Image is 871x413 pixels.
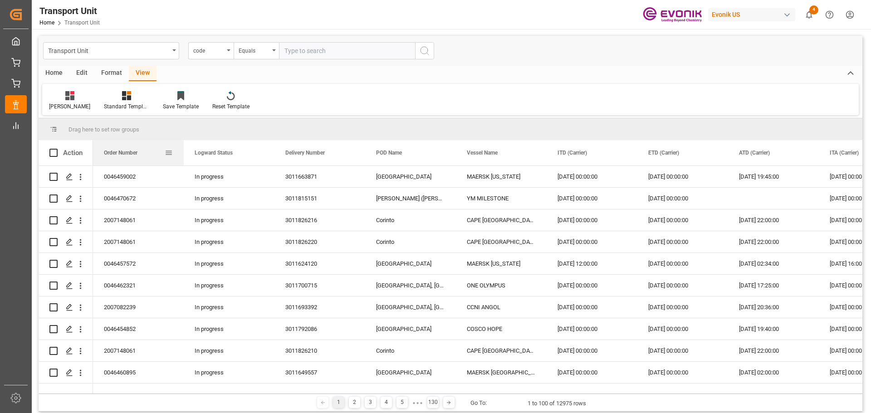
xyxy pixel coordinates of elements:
div: 3011663871 [274,166,365,187]
div: MAERSK [GEOGRAPHIC_DATA] [456,362,547,383]
div: 2007148061 [93,340,184,361]
div: Press SPACE to select this row. [39,296,93,318]
div: [DATE] 12:00:00 [547,253,637,274]
div: [DATE] 00:00:00 [547,209,637,231]
div: Press SPACE to select this row. [39,318,93,340]
div: Equals [239,44,269,55]
div: Press SPACE to select this row. [39,188,93,209]
div: MAERSK [US_STATE] [456,166,547,187]
div: [DATE] 00:00:00 [547,318,637,340]
div: [DATE] 22:00:00 [728,231,819,253]
span: ETD (Carrier) [648,150,679,156]
div: Press SPACE to select this row. [39,362,93,384]
div: In progress [184,253,274,274]
span: ITD (Carrier) [558,150,587,156]
div: Standard Templates [104,102,149,111]
button: open menu [234,42,279,59]
div: [DATE] 00:00:00 [637,253,728,274]
div: [GEOGRAPHIC_DATA] [365,362,456,383]
div: 0046454852 [93,318,184,340]
div: [PERSON_NAME] [49,102,90,111]
span: 4 [809,5,818,15]
div: In progress [184,362,274,383]
div: [DATE] 17:25:00 [728,275,819,296]
div: [GEOGRAPHIC_DATA], [GEOGRAPHIC_DATA] [365,296,456,318]
div: [PERSON_NAME] ([PERSON_NAME]) [365,188,456,209]
div: In progress [184,318,274,340]
div: Corinto [365,209,456,231]
div: 3011826220 [274,231,365,253]
div: 5 [396,397,408,408]
span: Logward Status [195,150,233,156]
div: 3011649557 [274,362,365,383]
div: 3011624120 [274,253,365,274]
div: Evonik US [708,8,795,21]
div: [DATE] 00:00:00 [637,340,728,361]
div: [DATE] 20:36:00 [728,296,819,318]
div: 3011649559 [274,384,365,405]
div: Home [39,66,69,81]
div: [GEOGRAPHIC_DATA], [GEOGRAPHIC_DATA] [365,275,456,296]
div: Save Template [163,102,199,111]
div: 0046457572 [93,253,184,274]
div: Action [63,149,83,157]
button: open menu [188,42,234,59]
div: [DATE] 19:45:00 [728,166,819,187]
div: In progress [184,188,274,209]
div: In progress [184,296,274,318]
div: 3011826210 [274,340,365,361]
div: Format [94,66,129,81]
div: In progress [184,231,274,253]
button: Help Center [819,5,840,25]
div: [DATE] 22:00:00 [728,209,819,231]
div: Press SPACE to select this row. [39,253,93,275]
div: [DATE] 02:00:00 [728,384,819,405]
div: 2007082239 [93,296,184,318]
span: Drag here to set row groups [69,126,139,133]
button: search button [415,42,434,59]
div: 3011826216 [274,209,365,231]
div: [DATE] 00:00:00 [637,209,728,231]
div: 0046460895 [93,362,184,383]
div: In progress [184,275,274,296]
div: Press SPACE to select this row. [39,166,93,188]
div: 0046459002 [93,166,184,187]
div: [DATE] 00:00:00 [547,384,637,405]
span: ITA (Carrier) [830,150,859,156]
div: 0046470672 [93,188,184,209]
div: 2007148061 [93,209,184,231]
div: CCNI ANGOL [456,296,547,318]
button: open menu [43,42,179,59]
div: [DATE] 00:00:00 [637,384,728,405]
div: [DATE] 00:00:00 [547,296,637,318]
div: 3011700715 [274,275,365,296]
div: [DATE] 22:00:00 [728,340,819,361]
div: 3011693392 [274,296,365,318]
div: [GEOGRAPHIC_DATA] [365,318,456,340]
div: In progress [184,166,274,187]
div: 4 [381,397,392,408]
div: 3011792086 [274,318,365,340]
div: [DATE] 00:00:00 [637,362,728,383]
div: code [193,44,224,55]
div: YM MILESTONE [456,188,547,209]
div: [DATE] 02:00:00 [728,362,819,383]
div: 2007148061 [93,231,184,253]
div: 1 to 100 of 12975 rows [528,399,586,408]
span: Vessel Name [467,150,498,156]
div: [DATE] 00:00:00 [547,231,637,253]
div: 3 [365,397,376,408]
div: ONE OLYMPUS [456,275,547,296]
div: [GEOGRAPHIC_DATA] [365,384,456,405]
button: Evonik US [708,6,799,23]
div: Press SPACE to select this row. [39,231,93,253]
div: [DATE] 00:00:00 [637,296,728,318]
div: CAPE [GEOGRAPHIC_DATA] [456,209,547,231]
div: ● ● ● [412,399,422,406]
div: [DATE] 00:00:00 [637,231,728,253]
div: [DATE] 00:00:00 [547,275,637,296]
img: Evonik-brand-mark-Deep-Purple-RGB.jpeg_1700498283.jpeg [643,7,702,23]
div: In progress [184,209,274,231]
div: Press SPACE to select this row. [39,340,93,362]
div: [DATE] 19:40:00 [728,318,819,340]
